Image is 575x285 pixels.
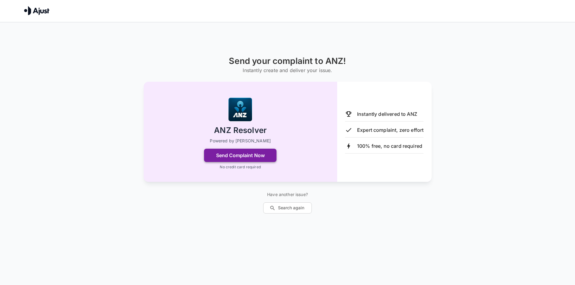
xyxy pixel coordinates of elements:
p: Have another issue? [263,192,312,198]
p: Expert complaint, zero effort [357,126,423,134]
img: ANZ [228,97,252,122]
button: Send Complaint Now [204,149,276,162]
img: Ajust [24,6,50,15]
p: Powered by [PERSON_NAME] [210,138,271,144]
p: No credit card required [220,164,260,170]
h6: Instantly create and deliver your issue. [229,66,346,74]
button: Search again [263,202,312,214]
h1: Send your complaint to ANZ! [229,56,346,66]
p: Instantly delivered to ANZ [357,110,417,118]
h2: ANZ Resolver [214,125,267,136]
p: 100% free, no card required [357,142,422,150]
